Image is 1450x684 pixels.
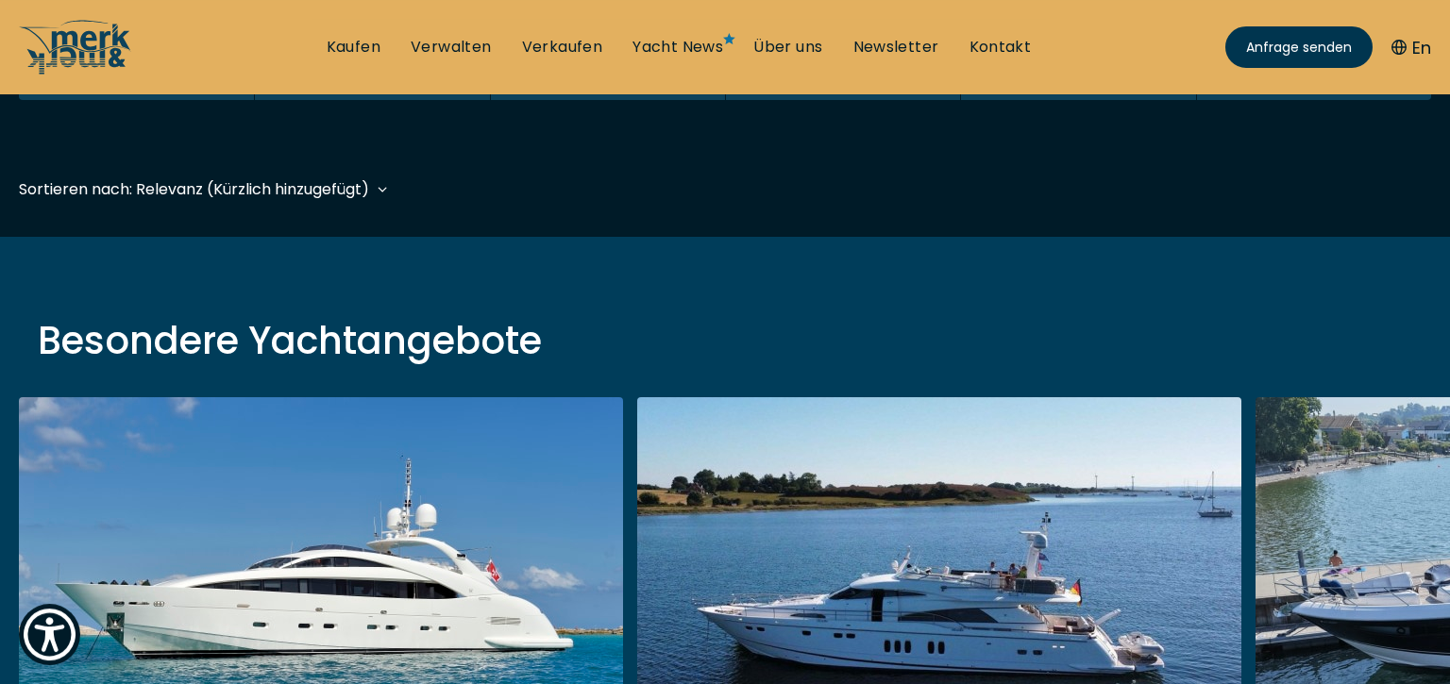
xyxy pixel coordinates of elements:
[853,37,939,58] a: Newsletter
[522,37,603,58] a: Verkaufen
[19,604,80,665] button: Show Accessibility Preferences
[1391,35,1431,60] button: En
[1246,38,1352,58] span: Anfrage senden
[19,177,369,201] div: Sortieren nach: Relevanz (Kürzlich hinzugefügt)
[1225,26,1373,68] a: Anfrage senden
[753,37,822,58] a: Über uns
[327,37,380,58] a: Kaufen
[969,37,1032,58] a: Kontakt
[632,37,723,58] a: Yacht News
[411,37,492,58] a: Verwalten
